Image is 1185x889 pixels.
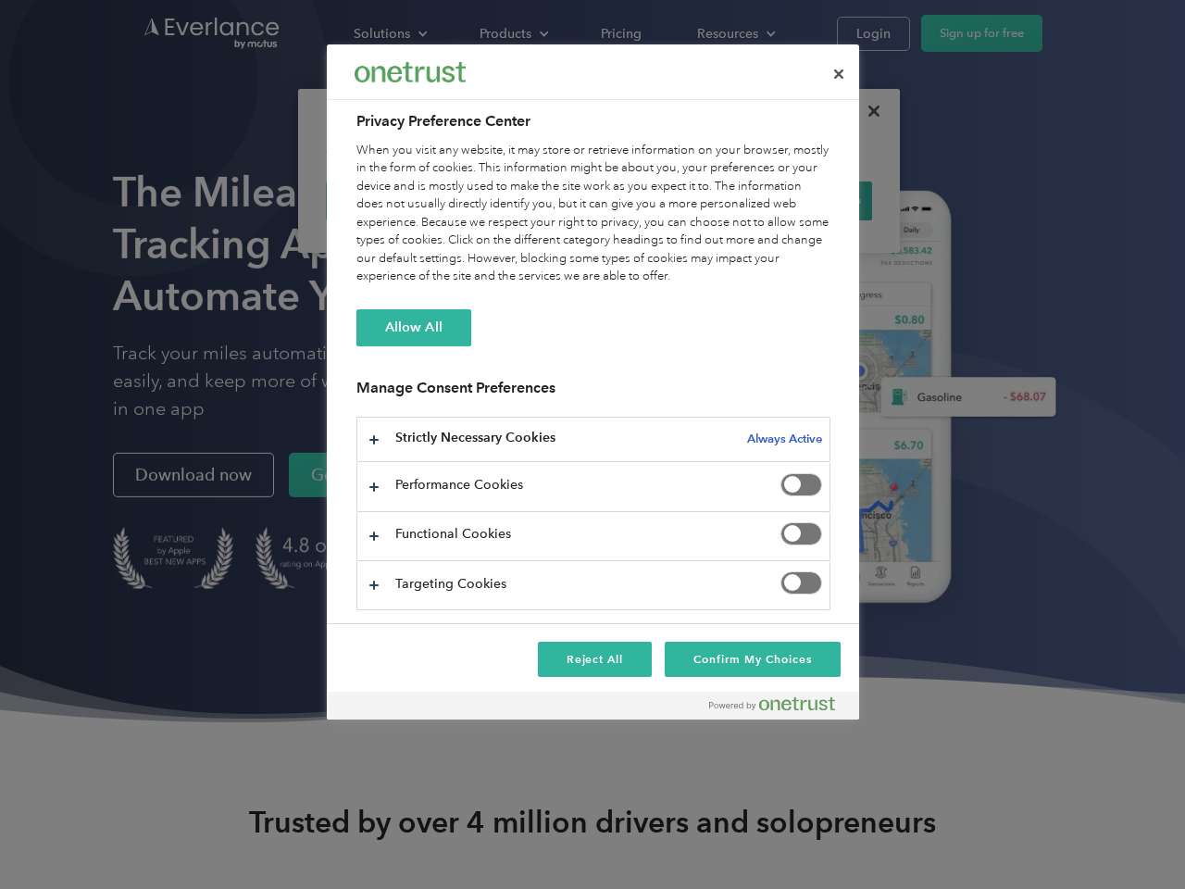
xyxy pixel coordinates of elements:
[356,379,830,407] h3: Manage Consent Preferences
[538,642,653,677] button: Reject All
[665,642,840,677] button: Confirm My Choices
[356,309,471,346] button: Allow All
[327,44,859,720] div: Preference center
[355,54,466,91] div: Everlance
[356,110,830,132] h2: Privacy Preference Center
[355,62,466,81] img: Everlance
[709,696,850,720] a: Powered by OneTrust Opens in a new Tab
[327,44,859,720] div: Privacy Preference Center
[818,54,859,94] button: Close
[356,142,830,286] div: When you visit any website, it may store or retrieve information on your browser, mostly in the f...
[709,696,835,711] img: Powered by OneTrust Opens in a new Tab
